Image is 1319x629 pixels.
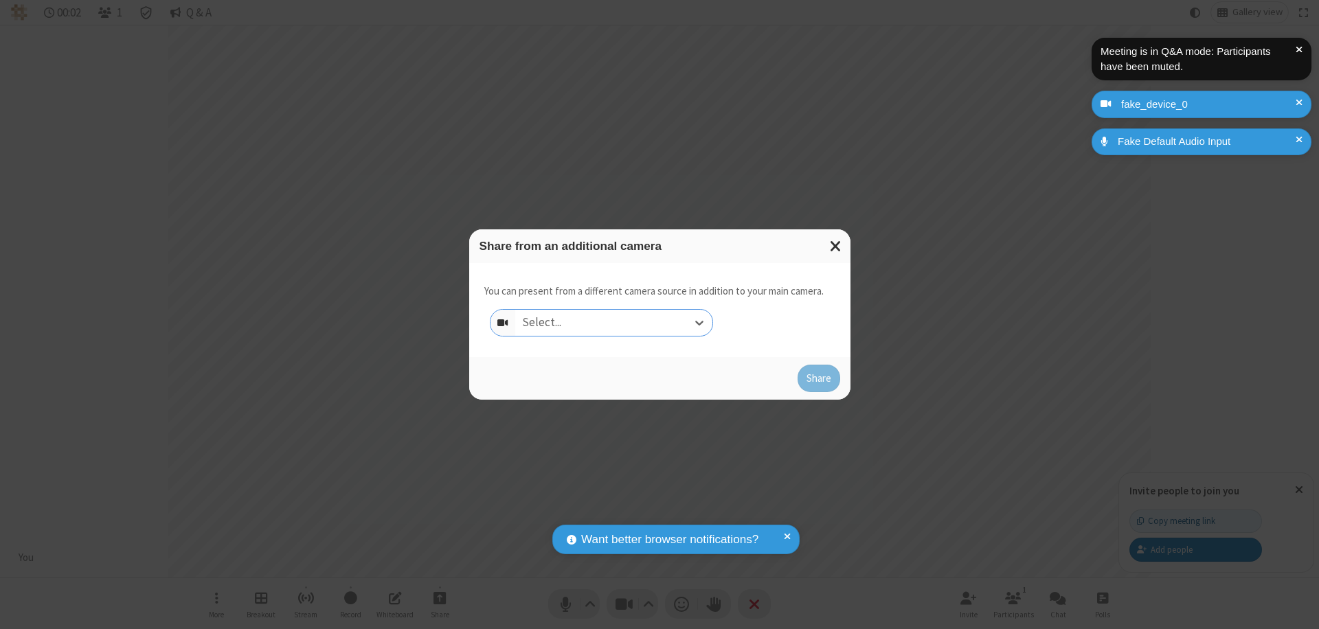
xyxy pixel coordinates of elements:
[1116,97,1301,113] div: fake_device_0
[1113,134,1301,150] div: Fake Default Audio Input
[484,284,824,299] p: You can present from a different camera source in addition to your main camera.
[798,365,840,392] button: Share
[822,229,850,263] button: Close modal
[1101,44,1296,75] div: Meeting is in Q&A mode: Participants have been muted.
[480,240,840,253] h3: Share from an additional camera
[581,531,758,549] span: Want better browser notifications?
